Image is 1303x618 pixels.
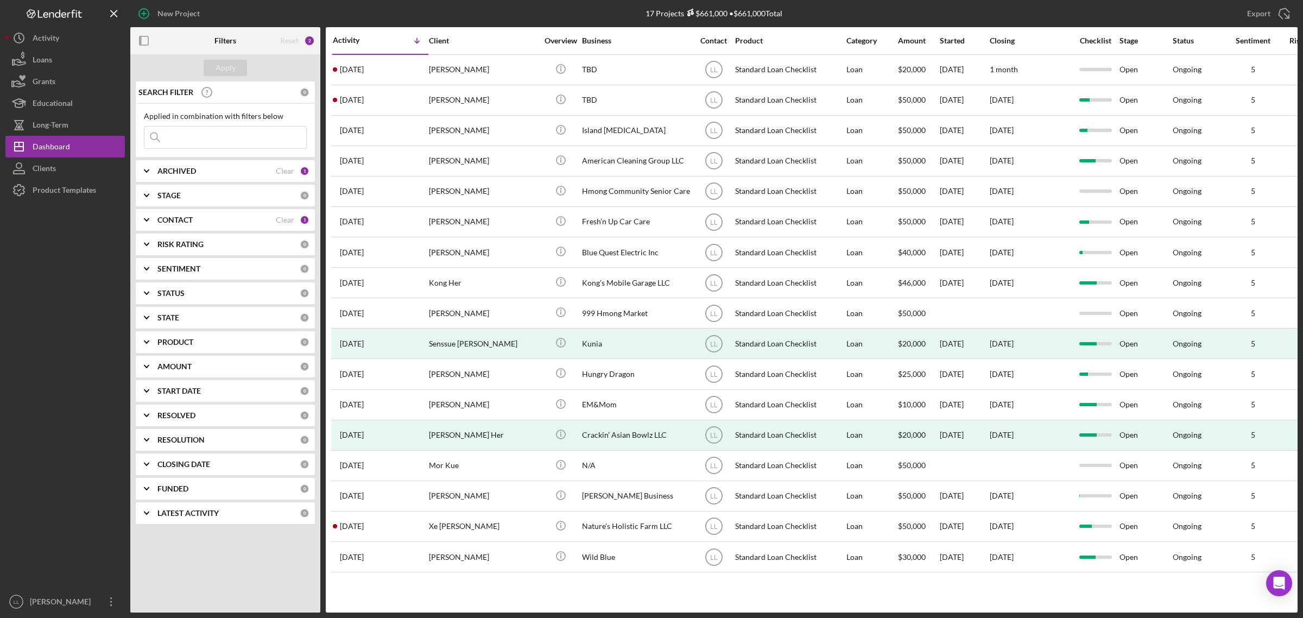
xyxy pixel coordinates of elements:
[990,400,1014,409] time: [DATE]
[990,156,1014,165] time: [DATE]
[1119,55,1172,84] div: Open
[646,9,782,18] div: 17 Projects • $661,000 Total
[5,591,125,613] button: LL[PERSON_NAME]
[735,55,844,84] div: Standard Loan Checklist
[990,278,1014,287] time: [DATE]
[735,360,844,388] div: Standard Loan Checklist
[940,147,989,175] div: [DATE]
[735,116,844,145] div: Standard Loan Checklist
[940,482,989,510] div: [DATE]
[1226,522,1280,531] div: 5
[429,177,537,206] div: [PERSON_NAME]
[33,49,52,73] div: Loans
[735,268,844,297] div: Standard Loan Checklist
[582,147,691,175] div: American Cleaning Group LLC
[846,268,897,297] div: Loan
[898,461,926,470] span: $50,000
[1226,187,1280,196] div: 5
[300,264,309,274] div: 0
[990,431,1014,439] div: [DATE]
[300,337,309,347] div: 0
[990,339,1014,348] div: [DATE]
[340,156,364,165] time: 2025-08-15 00:31
[940,116,989,145] div: [DATE]
[684,9,728,18] div: $661,000
[898,248,926,257] span: $40,000
[582,390,691,419] div: EM&Mom
[429,543,537,571] div: [PERSON_NAME]
[5,179,125,201] button: Product Templates
[940,543,989,571] div: [DATE]
[582,451,691,480] div: N/A
[333,36,381,45] div: Activity
[1173,553,1201,562] div: Ongoing
[990,552,1014,562] time: [DATE]
[1226,96,1280,104] div: 5
[898,186,926,196] span: $50,000
[898,217,926,226] span: $50,000
[582,207,691,236] div: Fresh’n Up Car Care
[340,217,364,226] time: 2025-07-18 05:25
[5,92,125,114] a: Educational
[710,493,718,500] text: LL
[300,288,309,298] div: 0
[429,329,537,358] div: Senssue [PERSON_NAME]
[940,207,989,236] div: [DATE]
[157,484,188,493] b: FUNDED
[1173,522,1201,531] div: Ongoing
[710,97,718,104] text: LL
[1119,147,1172,175] div: Open
[710,249,718,256] text: LL
[990,36,1071,45] div: Closing
[1119,329,1172,358] div: Open
[846,36,897,45] div: Category
[846,177,897,206] div: Loan
[429,116,537,145] div: [PERSON_NAME]
[735,482,844,510] div: Standard Loan Checklist
[1173,248,1201,257] div: Ongoing
[710,340,718,348] text: LL
[1173,431,1201,439] div: Ongoing
[429,299,537,327] div: [PERSON_NAME]
[710,66,718,74] text: LL
[5,114,125,136] a: Long-Term
[1236,3,1298,24] button: Export
[898,421,939,450] div: $20,000
[1119,177,1172,206] div: Open
[582,299,691,327] div: 999 Hmong Market
[582,36,691,45] div: Business
[940,360,989,388] div: [DATE]
[300,435,309,445] div: 0
[990,65,1018,74] time: 1 month
[898,521,926,531] span: $50,000
[300,362,309,371] div: 0
[1119,421,1172,450] div: Open
[540,36,581,45] div: Overview
[130,3,211,24] button: New Project
[429,360,537,388] div: [PERSON_NAME]
[1173,400,1201,409] div: Ongoing
[33,92,73,117] div: Educational
[340,400,364,409] time: 2025-05-19 21:51
[1173,309,1201,318] div: Ongoing
[1226,36,1280,45] div: Sentiment
[276,167,294,175] div: Clear
[157,191,181,200] b: STAGE
[898,400,926,409] span: $10,000
[1226,400,1280,409] div: 5
[157,509,219,518] b: LATEST ACTIVITY
[304,35,315,46] div: 2
[846,55,897,84] div: Loan
[1226,339,1280,348] div: 5
[33,157,56,182] div: Clients
[144,112,307,121] div: Applied in combination with filters below
[710,218,718,226] text: LL
[898,156,926,165] span: $50,000
[5,49,125,71] button: Loans
[1173,96,1201,104] div: Ongoing
[898,308,926,318] span: $50,000
[276,216,294,224] div: Clear
[846,451,897,480] div: Loan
